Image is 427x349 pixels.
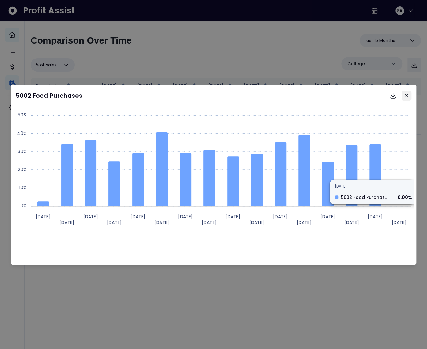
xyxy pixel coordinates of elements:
[18,166,27,173] text: 20%
[387,89,399,102] button: Download options
[18,148,27,154] text: 30%
[36,214,50,220] text: [DATE]
[20,203,26,209] text: 0%
[154,219,169,226] text: [DATE]
[368,214,383,220] text: [DATE]
[16,91,82,100] p: 5002 Food Purchases
[391,219,406,226] text: [DATE]
[297,219,311,226] text: [DATE]
[19,184,27,191] text: 10%
[59,219,74,226] text: [DATE]
[320,214,335,220] text: [DATE]
[178,214,193,220] text: [DATE]
[107,219,122,226] text: [DATE]
[202,219,217,226] text: [DATE]
[402,91,411,101] button: Close
[273,214,288,220] text: [DATE]
[249,219,264,226] text: [DATE]
[83,214,98,220] text: [DATE]
[17,130,27,136] text: 40%
[18,112,27,118] text: 50%
[344,219,359,226] text: [DATE]
[130,214,145,220] text: [DATE]
[225,214,240,220] text: [DATE]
